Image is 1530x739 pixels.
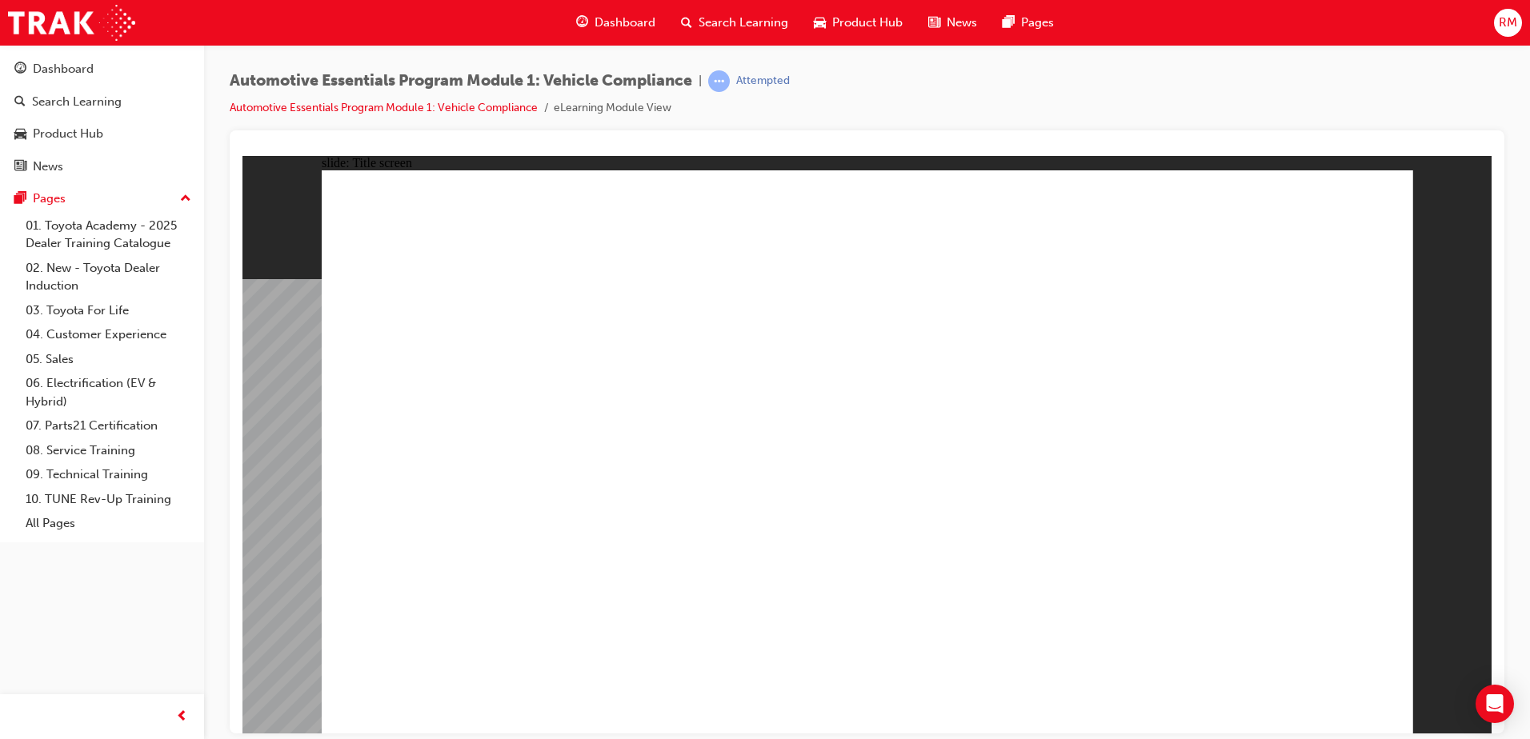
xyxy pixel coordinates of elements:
span: Search Learning [699,14,788,32]
a: All Pages [19,511,198,536]
span: guage-icon [14,62,26,77]
div: Pages [33,190,66,208]
a: 10. TUNE Rev-Up Training [19,487,198,512]
a: Search Learning [6,87,198,117]
span: car-icon [14,127,26,142]
a: news-iconNews [915,6,990,39]
a: 05. Sales [19,347,198,372]
a: 04. Customer Experience [19,322,198,347]
span: Pages [1021,14,1054,32]
button: DashboardSearch LearningProduct HubNews [6,51,198,184]
a: 09. Technical Training [19,462,198,487]
a: Product Hub [6,119,198,149]
a: 08. Service Training [19,438,198,463]
span: Dashboard [595,14,655,32]
span: prev-icon [176,707,188,727]
li: eLearning Module View [554,99,671,118]
span: car-icon [814,13,826,33]
span: search-icon [681,13,692,33]
div: Search Learning [32,93,122,111]
div: Open Intercom Messenger [1476,685,1514,723]
span: RM [1499,14,1517,32]
a: 02. New - Toyota Dealer Induction [19,256,198,298]
a: pages-iconPages [990,6,1067,39]
a: 07. Parts21 Certification [19,413,198,438]
div: Product Hub [33,125,103,143]
span: news-icon [14,160,26,174]
span: pages-icon [14,192,26,206]
div: Dashboard [33,60,94,78]
span: up-icon [180,189,191,210]
a: News [6,152,198,182]
a: guage-iconDashboard [563,6,668,39]
a: search-iconSearch Learning [668,6,801,39]
span: pages-icon [1003,13,1015,33]
button: Pages [6,184,198,214]
span: News [947,14,977,32]
img: Trak [8,5,135,41]
span: news-icon [928,13,940,33]
a: Dashboard [6,54,198,84]
a: 03. Toyota For Life [19,298,198,323]
span: | [699,72,702,90]
a: Automotive Essentials Program Module 1: Vehicle Compliance [230,101,538,114]
button: RM [1494,9,1522,37]
a: 01. Toyota Academy - 2025 Dealer Training Catalogue [19,214,198,256]
span: search-icon [14,95,26,110]
div: Attempted [736,74,790,89]
span: Product Hub [832,14,903,32]
span: Automotive Essentials Program Module 1: Vehicle Compliance [230,72,692,90]
span: guage-icon [576,13,588,33]
a: car-iconProduct Hub [801,6,915,39]
span: learningRecordVerb_ATTEMPT-icon [708,70,730,92]
div: News [33,158,63,176]
a: 06. Electrification (EV & Hybrid) [19,371,198,413]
